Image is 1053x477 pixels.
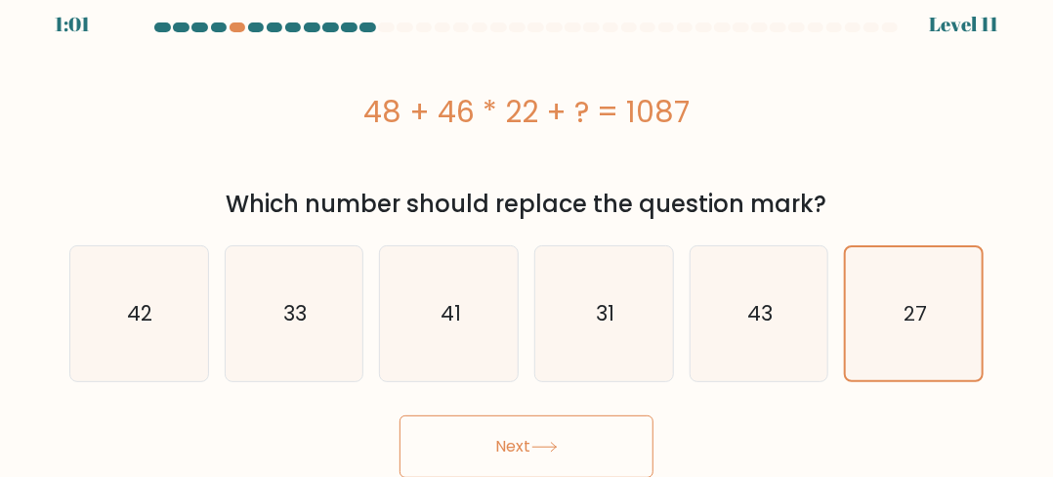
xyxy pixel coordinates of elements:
text: 31 [596,299,614,327]
text: 41 [441,299,461,327]
div: Level 11 [929,10,998,39]
text: 27 [904,299,927,326]
text: 33 [283,299,307,327]
text: 43 [747,299,773,327]
div: 48 + 46 * 22 + ? = 1087 [69,90,984,134]
div: Which number should replace the question mark? [81,187,972,222]
div: 1:01 [55,10,90,39]
text: 42 [128,299,153,327]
